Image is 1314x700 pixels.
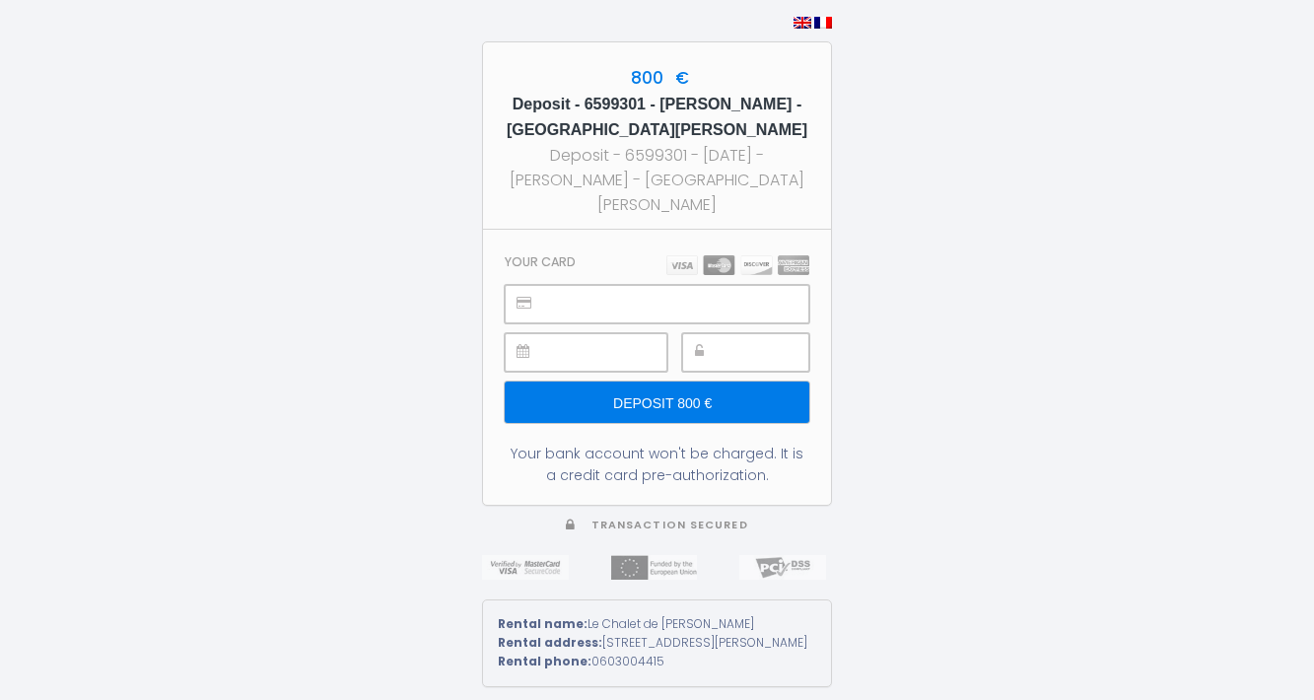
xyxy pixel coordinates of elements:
[498,615,816,634] div: Le Chalet de [PERSON_NAME]
[505,443,809,486] div: Your bank account won't be charged. It is a credit card pre-authorization.
[501,92,813,143] h5: Deposit - 6599301 - [PERSON_NAME] - [GEOGRAPHIC_DATA][PERSON_NAME]
[591,518,748,532] span: Transaction secured
[498,634,602,651] strong: Rental address:
[498,615,588,632] strong: Rental name:
[498,634,816,653] div: [STREET_ADDRESS][PERSON_NAME]
[794,17,811,29] img: en.png
[505,382,809,423] input: Deposit 800 €
[498,653,591,669] strong: Rental phone:
[549,334,666,371] iframe: Sicherer Eingaberahmen für Ablaufdatum
[505,254,576,269] h3: Your card
[626,66,689,90] span: 800 €
[498,653,816,671] div: 0603004415
[501,143,813,217] div: Deposit - 6599301 - [DATE] - [PERSON_NAME] - [GEOGRAPHIC_DATA][PERSON_NAME]
[549,286,808,322] iframe: Sicherer Eingaberahmen für Kartennummer
[814,17,832,29] img: fr.png
[726,334,808,371] iframe: Sicherer Eingaberahmen für CVC-Prüfziffer
[666,255,809,275] img: carts.png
